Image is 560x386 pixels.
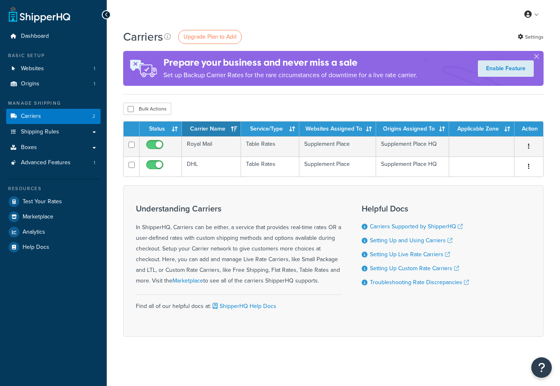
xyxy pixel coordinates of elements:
[123,51,163,86] img: ad-rules-rateshop-fe6ec290ccb7230408bd80ed9643f0289d75e0ffd9eb532fc0e269fcd187b520.png
[370,278,469,287] a: Troubleshooting Rate Discrepancies
[299,136,376,156] td: Supplement Place
[21,65,44,72] span: Websites
[163,69,417,81] p: Set up Backup Carrier Rates for the rare circumstances of downtime for a live rate carrier.
[6,109,101,124] li: Carriers
[6,185,101,192] div: Resources
[6,124,101,140] a: Shipping Rules
[6,29,101,44] a: Dashboard
[6,100,101,107] div: Manage Shipping
[172,276,203,285] a: Marketplace
[376,136,449,156] td: Supplement Place HQ
[362,204,469,213] h3: Helpful Docs
[299,122,376,136] th: Websites Assigned To: activate to sort column ascending
[182,136,241,156] td: Royal Mail
[376,122,449,136] th: Origins Assigned To: activate to sort column ascending
[6,109,101,124] a: Carriers 2
[6,240,101,255] a: Help Docs
[531,357,552,378] button: Open Resource Center
[376,156,449,177] td: Supplement Place HQ
[6,155,101,170] a: Advanced Features 1
[21,33,49,40] span: Dashboard
[136,204,341,286] div: In ShipperHQ, Carriers can be either, a service that provides real-time rates OR a user-defined r...
[241,156,299,177] td: Table Rates
[6,52,101,59] div: Basic Setup
[23,229,45,236] span: Analytics
[514,122,543,136] th: Action
[23,244,49,251] span: Help Docs
[21,129,59,136] span: Shipping Rules
[370,236,452,245] a: Setting Up and Using Carriers
[23,214,53,221] span: Marketplace
[178,30,242,44] a: Upgrade Plan to Add
[370,250,450,259] a: Setting Up Live Rate Carriers
[370,264,459,273] a: Setting Up Custom Rate Carriers
[163,56,417,69] h4: Prepare your business and never miss a sale
[370,222,463,231] a: Carriers Supported by ShipperHQ
[184,32,236,41] span: Upgrade Plan to Add
[6,194,101,209] a: Test Your Rates
[518,31,544,43] a: Settings
[182,122,241,136] th: Carrier Name: activate to sort column ascending
[6,225,101,239] a: Analytics
[140,122,182,136] th: Status: activate to sort column ascending
[6,61,101,76] li: Websites
[6,209,101,224] a: Marketplace
[136,294,341,312] div: Find all of our helpful docs at:
[123,103,171,115] button: Bulk Actions
[21,159,71,166] span: Advanced Features
[94,159,95,166] span: 1
[92,113,95,120] span: 2
[6,155,101,170] li: Advanced Features
[9,6,70,23] a: ShipperHQ Home
[6,140,101,155] a: Boxes
[449,122,514,136] th: Applicable Zone: activate to sort column ascending
[21,113,41,120] span: Carriers
[21,80,39,87] span: Origins
[478,60,534,77] a: Enable Feature
[21,144,37,151] span: Boxes
[6,76,101,92] a: Origins 1
[23,198,62,205] span: Test Your Rates
[94,80,95,87] span: 1
[241,136,299,156] td: Table Rates
[123,29,163,45] h1: Carriers
[182,156,241,177] td: DHL
[136,204,341,213] h3: Understanding Carriers
[94,65,95,72] span: 1
[211,302,276,310] a: ShipperHQ Help Docs
[6,76,101,92] li: Origins
[241,122,299,136] th: Service/Type: activate to sort column ascending
[299,156,376,177] td: Supplement Place
[6,61,101,76] a: Websites 1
